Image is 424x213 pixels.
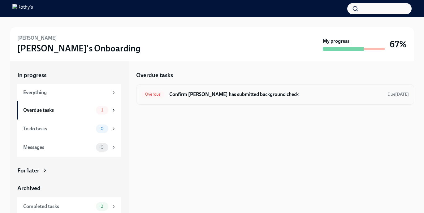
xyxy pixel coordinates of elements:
[12,4,33,14] img: Rothy's
[17,138,121,157] a: Messages0
[97,145,107,150] span: 0
[395,92,409,97] strong: [DATE]
[387,91,409,97] span: August 20th, 2025 09:00
[387,92,409,97] span: Due
[23,89,108,96] div: Everything
[97,108,107,112] span: 1
[17,43,141,54] h3: [PERSON_NAME]'s Onboarding
[169,91,383,98] h6: Confirm [PERSON_NAME] has submitted background check
[23,203,93,210] div: Completed tasks
[23,125,93,132] div: To do tasks
[17,35,57,41] h6: [PERSON_NAME]
[141,89,409,99] a: OverdueConfirm [PERSON_NAME] has submitted background checkDue[DATE]
[97,126,107,131] span: 0
[136,71,173,79] h5: Overdue tasks
[323,38,349,45] strong: My progress
[141,92,164,97] span: Overdue
[390,39,407,50] h3: 67%
[17,167,39,175] div: For later
[17,84,121,101] a: Everything
[17,167,121,175] a: For later
[17,184,121,192] a: Archived
[17,101,121,120] a: Overdue tasks1
[97,204,107,209] span: 2
[17,120,121,138] a: To do tasks0
[17,71,121,79] a: In progress
[23,144,93,151] div: Messages
[23,107,93,114] div: Overdue tasks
